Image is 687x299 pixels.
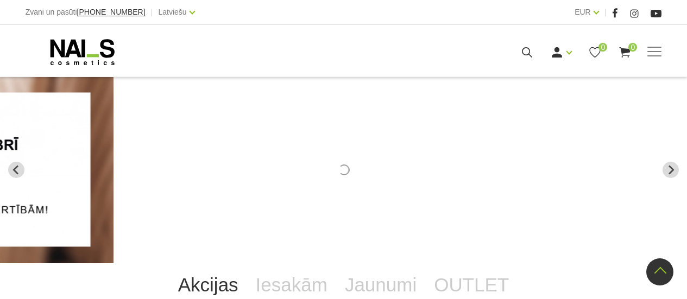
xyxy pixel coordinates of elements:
[159,5,187,18] a: Latviešu
[663,162,679,178] button: Next slide
[588,46,602,59] a: 0
[604,5,607,19] span: |
[575,5,591,18] a: EUR
[628,43,637,52] span: 0
[138,76,550,263] li: 2 of 13
[77,8,146,16] a: [PHONE_NUMBER]
[618,46,632,59] a: 0
[598,43,607,52] span: 0
[8,162,24,178] button: Previous slide
[151,5,153,19] span: |
[26,5,146,19] div: Zvani un pasūti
